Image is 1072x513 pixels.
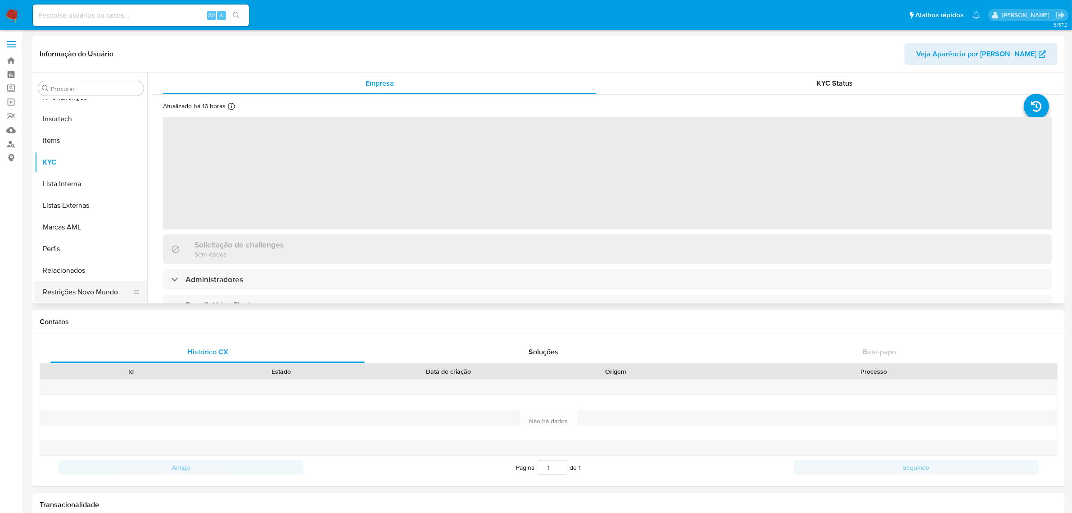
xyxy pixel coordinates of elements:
button: Seguindo [794,460,1039,475]
button: Insurtech [35,108,147,130]
button: Veja Aparência por [PERSON_NAME] [905,43,1058,65]
button: Antigo [59,460,303,475]
h3: Solicitação de challenges [194,240,284,250]
div: Solicitação de challengesSem dados [163,234,1052,264]
div: Beneficiários Finais [163,295,1052,316]
a: Sair [1056,10,1065,20]
div: Id [62,367,199,376]
a: Notificações [972,11,980,19]
button: Lista Interna [35,173,147,195]
h1: Contatos [40,317,1058,326]
span: 1 [579,463,581,472]
p: Atualizado há 16 horas [163,102,226,110]
h1: Informação do Usuário [40,50,113,59]
span: Página de [516,460,581,475]
button: Restrições Novo Mundo [35,281,140,303]
button: Procurar [42,85,49,92]
span: Bate-papo [863,347,896,357]
div: Administradores [163,269,1052,290]
h3: Beneficiários Finais [185,300,253,310]
h3: Administradores [185,275,243,284]
span: Empresa [366,78,394,88]
span: Histórico CX [187,347,228,357]
span: KYC Status [817,78,853,88]
div: Data de criação [362,367,534,376]
span: Veja Aparência por [PERSON_NAME] [916,43,1036,65]
div: Estado [212,367,349,376]
span: s [220,11,223,19]
button: Perfis [35,238,147,260]
p: Sem dados [194,250,284,258]
span: Alt [208,11,215,19]
input: Pesquise usuários ou casos... [33,9,249,21]
span: Atalhos rápidos [915,10,963,20]
button: Items [35,130,147,151]
span: Soluções [529,347,558,357]
button: Marcas AML [35,216,147,238]
button: search-icon [227,9,245,22]
button: Relacionados [35,260,147,281]
span: ‌ [163,117,1052,229]
p: laisa.felismino@mercadolivre.com [1002,11,1053,19]
button: Listas Externas [35,195,147,216]
h1: Transacionalidade [40,500,1058,509]
div: Origem [547,367,684,376]
input: Procurar [51,85,140,93]
div: Processo [697,367,1051,376]
button: KYC [35,151,147,173]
